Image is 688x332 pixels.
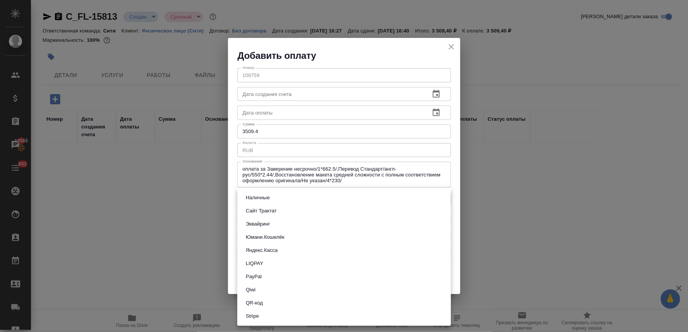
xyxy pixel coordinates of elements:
button: Наличные [244,193,272,202]
button: Stripe [244,312,261,320]
button: Qiwi [244,286,258,294]
button: PayPal [244,272,264,281]
button: Яндекс.Касса [244,246,280,255]
button: Юмани.Кошелёк [244,233,287,241]
button: Сайт Трактат [244,207,279,215]
button: Эквайринг [244,220,273,228]
button: QR-код [244,299,265,307]
button: LIQPAY [244,259,266,268]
